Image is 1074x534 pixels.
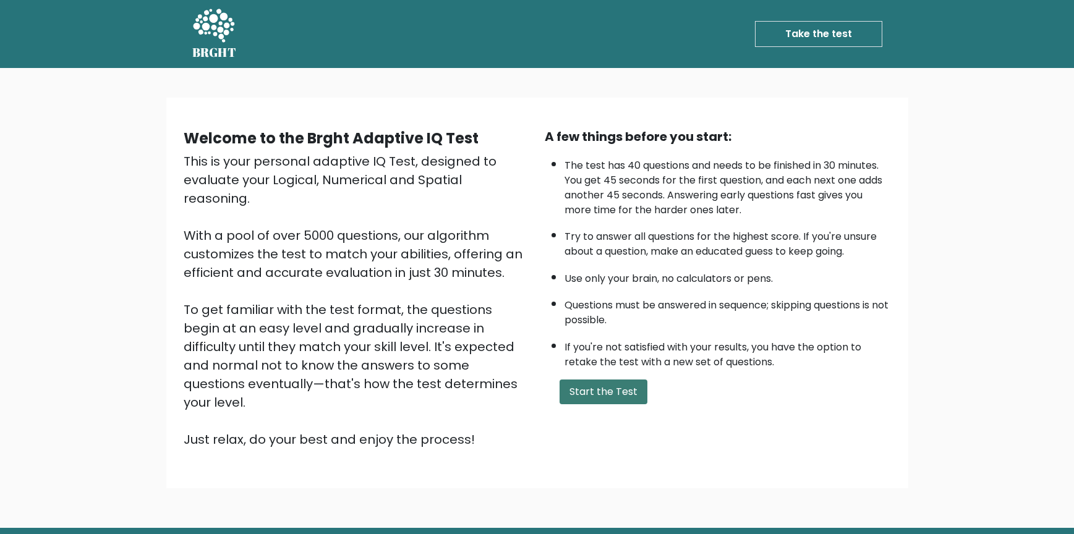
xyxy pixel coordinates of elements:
[755,21,882,47] a: Take the test
[565,223,891,259] li: Try to answer all questions for the highest score. If you're unsure about a question, make an edu...
[560,379,647,404] button: Start the Test
[184,152,530,449] div: This is your personal adaptive IQ Test, designed to evaluate your Logical, Numerical and Spatial ...
[192,45,237,60] h5: BRGHT
[192,5,237,63] a: BRGHT
[184,128,479,148] b: Welcome to the Brght Adaptive IQ Test
[545,127,891,146] div: A few things before you start:
[565,334,891,370] li: If you're not satisfied with your results, you have the option to retake the test with a new set ...
[565,265,891,286] li: Use only your brain, no calculators or pens.
[565,292,891,328] li: Questions must be answered in sequence; skipping questions is not possible.
[565,152,891,218] li: The test has 40 questions and needs to be finished in 30 minutes. You get 45 seconds for the firs...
